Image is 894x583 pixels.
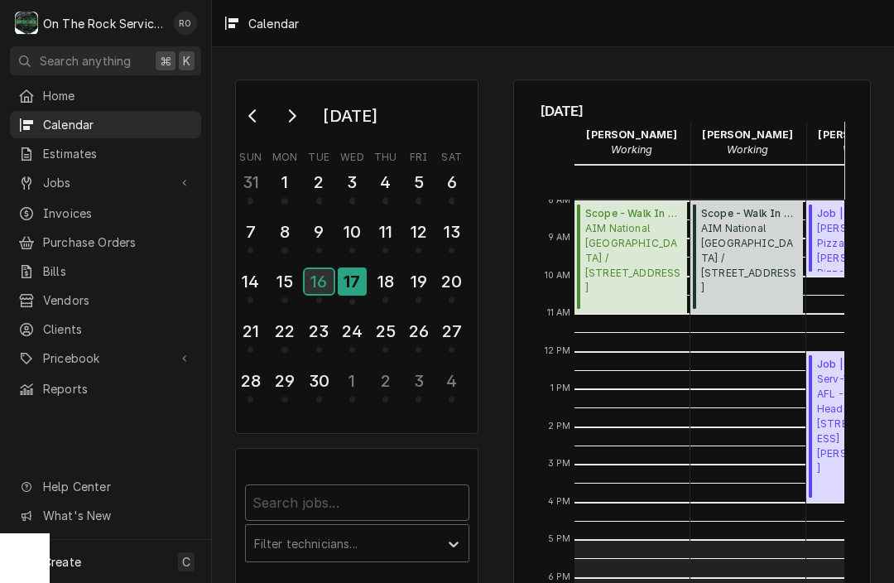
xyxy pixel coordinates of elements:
div: 14 [238,269,263,294]
span: 2 PM [544,420,575,433]
span: K [183,52,190,70]
div: 4 [439,369,464,393]
div: 10 [339,219,365,244]
div: 26 [406,319,431,344]
span: Jobs [43,174,168,191]
div: 5 [406,170,431,195]
button: Go to next month [275,103,308,129]
div: 31 [238,170,263,195]
div: 7 [238,219,263,244]
div: 28 [238,369,263,393]
div: 8 [272,219,297,244]
span: 8 AM [544,194,575,207]
span: AIM National [GEOGRAPHIC_DATA] / [STREET_ADDRESS] [701,221,798,296]
div: 27 [439,319,464,344]
div: Calendar Filters [245,470,469,580]
a: Go to Jobs [10,169,201,196]
span: Calendar [43,116,193,133]
button: Go to previous month [237,103,270,129]
div: 1 [339,369,365,393]
span: Reports [43,380,193,397]
th: Thursday [369,145,402,165]
div: 3 [406,369,431,393]
div: 19 [406,269,431,294]
a: Clients [10,316,201,343]
div: 30 [306,369,332,393]
div: Scope - Walk In Cooler/Freezer Install(Awaiting Client Go-Ahead)AIM National[GEOGRAPHIC_DATA] / [... [574,201,688,315]
span: Clients [43,320,193,338]
div: 18 [372,269,398,294]
span: AIM National [GEOGRAPHIC_DATA] / [STREET_ADDRESS] [585,221,682,296]
div: Ray Beals - Working [574,122,690,163]
th: Wednesday [335,145,368,165]
strong: [PERSON_NAME] [586,128,677,141]
a: Go to Help Center [10,473,201,500]
a: Estimates [10,140,201,167]
th: Saturday [435,145,469,165]
span: ⌘ [160,52,171,70]
span: Invoices [43,205,193,222]
div: 17 [338,267,367,296]
div: Calendar Day Picker [235,79,478,434]
a: Purchase Orders [10,229,201,256]
div: 16 [305,269,334,294]
div: 15 [272,269,297,294]
a: Go to Pricebook [10,344,201,372]
a: Home [10,82,201,109]
em: Working [611,143,652,156]
span: Estimates [43,145,193,162]
em: Working [727,143,768,156]
div: 13 [439,219,464,244]
div: [Service] Scope - Walk In Cooler/Freezer Install AIM National Laurens County School District / 30... [574,201,688,315]
span: Purchase Orders [43,234,193,251]
a: Vendors [10,287,201,314]
div: O [15,12,38,35]
div: 2 [372,369,398,393]
span: 12 PM [541,344,575,358]
div: [Service] Scope - Walk In Cooler/Freezer Install AIM National Laurens County School District / 30... [690,201,804,315]
div: 2 [306,170,332,195]
span: 10 AM [541,269,575,282]
span: 4 PM [544,495,575,508]
a: Bills [10,258,201,285]
span: Pricebook [43,349,168,367]
span: Scope - Walk In Cooler/Freezer Install ( Awaiting Client Go-Ahead ) [585,206,682,221]
div: On The Rock Services [43,15,165,32]
span: 3 PM [544,457,575,470]
div: 6 [439,170,464,195]
th: Friday [402,145,435,165]
a: Reports [10,375,201,402]
span: 9 AM [544,231,575,244]
div: 11 [372,219,398,244]
a: Invoices [10,200,201,227]
button: Search anything⌘K [10,46,201,75]
div: 24 [339,319,365,344]
span: [DATE] [541,100,844,122]
div: 9 [306,219,332,244]
em: Working [843,143,884,156]
span: Search anything [40,52,131,70]
div: 12 [406,219,431,244]
div: RO [174,12,197,35]
div: Scope - Walk In Cooler/Freezer Install(Awaiting Client Go-Ahead)AIM National[GEOGRAPHIC_DATA] / [... [690,201,804,315]
div: 21 [238,319,263,344]
div: 22 [272,319,297,344]
span: 5 PM [544,532,575,546]
div: Rich Ortega's Avatar [174,12,197,35]
th: Monday [267,145,302,165]
div: 25 [372,319,398,344]
a: Calendar [10,111,201,138]
span: Home [43,87,193,104]
input: Search jobs... [245,484,469,521]
span: Vendors [43,291,193,309]
span: 1 PM [546,382,575,395]
div: [DATE] [317,102,383,130]
th: Tuesday [302,145,335,165]
div: 1 [272,170,297,195]
th: Sunday [234,145,267,165]
span: Create [43,555,81,569]
span: What's New [43,507,191,524]
div: 23 [306,319,332,344]
div: 4 [372,170,398,195]
span: Bills [43,263,193,280]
